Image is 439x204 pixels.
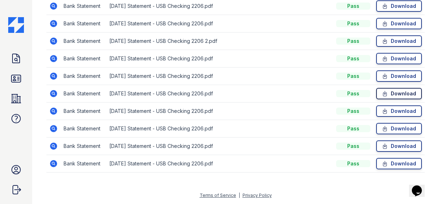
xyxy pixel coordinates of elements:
[376,53,422,64] a: Download
[336,160,370,167] div: Pass
[106,103,333,120] td: [DATE] Statement - USB Checking 2206.pdf
[106,68,333,85] td: [DATE] Statement - USB Checking 2206.pdf
[336,3,370,10] div: Pass
[106,85,333,103] td: [DATE] Statement - USB Checking 2206.pdf
[376,0,422,12] a: Download
[61,155,106,173] td: Bank Statement
[8,17,24,33] img: CE_Icon_Blue-c292c112584629df590d857e76928e9f676e5b41ef8f769ba2f05ee15b207248.png
[336,20,370,27] div: Pass
[376,70,422,82] a: Download
[409,175,432,197] iframe: chat widget
[336,90,370,97] div: Pass
[336,73,370,80] div: Pass
[376,105,422,117] a: Download
[376,123,422,134] a: Download
[336,143,370,150] div: Pass
[106,50,333,68] td: [DATE] Statement - USB Checking 2206.pdf
[61,33,106,50] td: Bank Statement
[336,38,370,45] div: Pass
[336,55,370,62] div: Pass
[61,15,106,33] td: Bank Statement
[61,85,106,103] td: Bank Statement
[106,155,333,173] td: [DATE] Statement - USB Checking 2206.pdf
[61,138,106,155] td: Bank Statement
[106,138,333,155] td: [DATE] Statement - USB Checking 2206.pdf
[376,18,422,29] a: Download
[61,103,106,120] td: Bank Statement
[200,193,236,198] a: Terms of Service
[61,50,106,68] td: Bank Statement
[376,35,422,47] a: Download
[106,15,333,33] td: [DATE] Statement - USB Checking 2206.pdf
[61,68,106,85] td: Bank Statement
[376,140,422,152] a: Download
[336,108,370,115] div: Pass
[376,158,422,169] a: Download
[61,120,106,138] td: Bank Statement
[336,125,370,132] div: Pass
[239,193,240,198] div: |
[106,120,333,138] td: [DATE] Statement - USB Checking 2206.pdf
[106,33,333,50] td: [DATE] Statement - USB Checking 2206 2.pdf
[376,88,422,99] a: Download
[243,193,272,198] a: Privacy Policy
